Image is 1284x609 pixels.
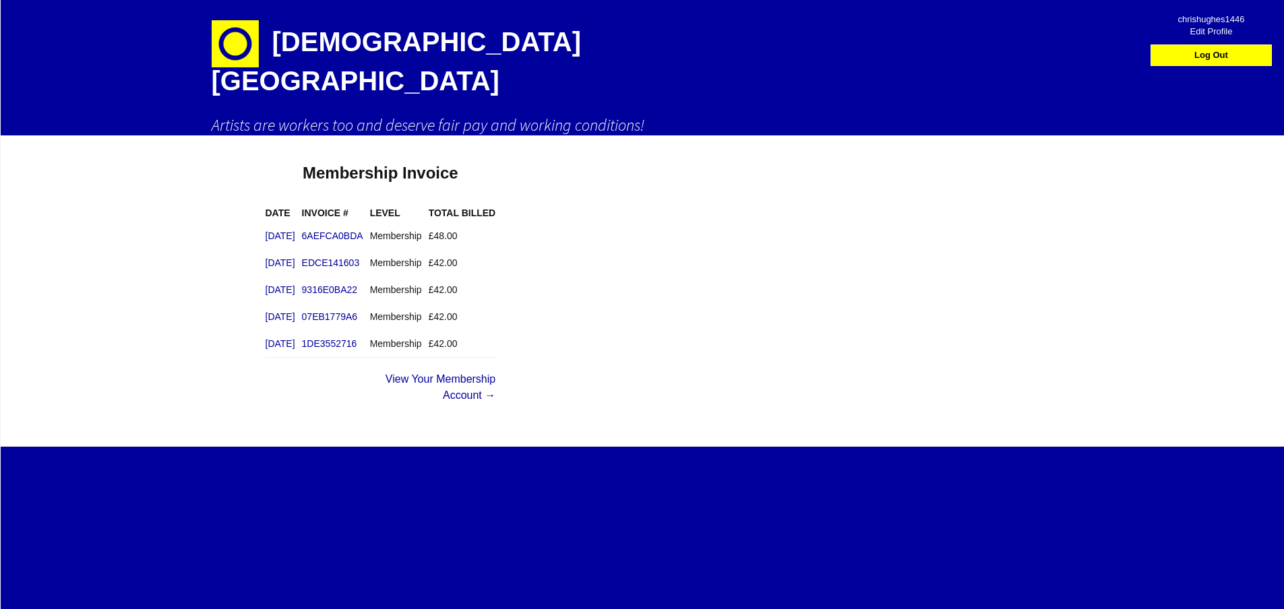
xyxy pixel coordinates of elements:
th: Total Billed [429,203,496,222]
td: £42.00 [429,276,496,303]
a: 6AEFCA0BDA [302,230,363,241]
td: Membership [370,276,429,303]
a: [DATE] [266,311,295,322]
h1: Membership Invoice [266,162,496,183]
span: chrishughes1446 [1163,9,1259,21]
a: View Your Membership Account → [386,373,495,401]
a: [DATE] [266,257,295,268]
img: circle-e1448293145835.png [212,20,259,67]
th: Invoice # [302,203,370,222]
th: Level [370,203,429,222]
a: 9316E0BA22 [302,284,358,295]
a: [DATE] [266,230,295,241]
td: Membership [370,249,429,276]
td: Membership [370,303,429,330]
th: Date [266,203,302,222]
a: [DATE] [266,284,295,295]
td: £42.00 [429,303,496,330]
a: 07EB1779A6 [302,311,358,322]
h2: Artists are workers too and deserve fair pay and working conditions! [212,115,1074,135]
td: Membership [370,222,429,249]
a: [DATE] [266,338,295,349]
td: £48.00 [429,222,496,249]
a: EDCE141603 [302,257,360,268]
td: Membership [370,330,429,358]
td: £42.00 [429,330,496,358]
td: £42.00 [429,249,496,276]
span: Edit Profile [1163,21,1259,33]
a: 1DE3552716 [302,338,357,349]
a: Log Out [1154,45,1268,65]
